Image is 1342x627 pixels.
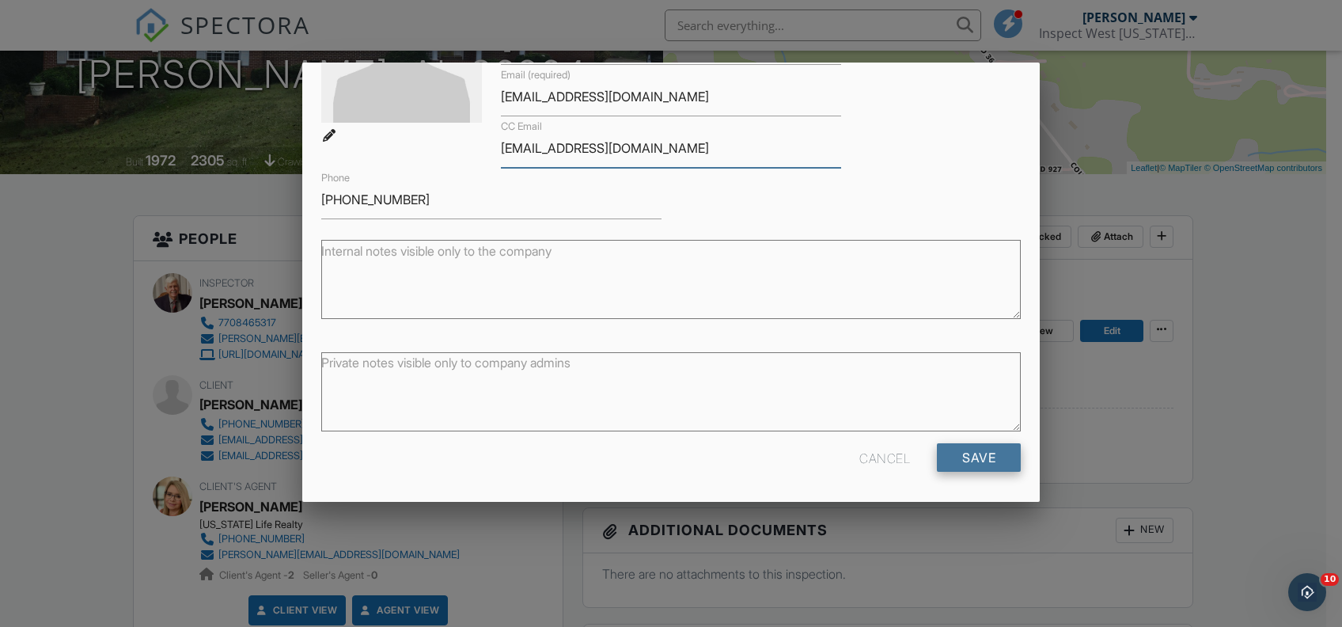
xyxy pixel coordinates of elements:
[321,242,552,260] label: Internal notes visible only to the company
[321,354,571,371] label: Private notes visible only to company admins
[501,68,571,82] label: Email (required)
[321,171,350,185] label: Phone
[1321,573,1339,586] span: 10
[1288,573,1326,611] iframe: Intercom live chat
[937,443,1021,472] input: Save
[859,443,910,472] div: Cancel
[501,120,542,134] label: CC Email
